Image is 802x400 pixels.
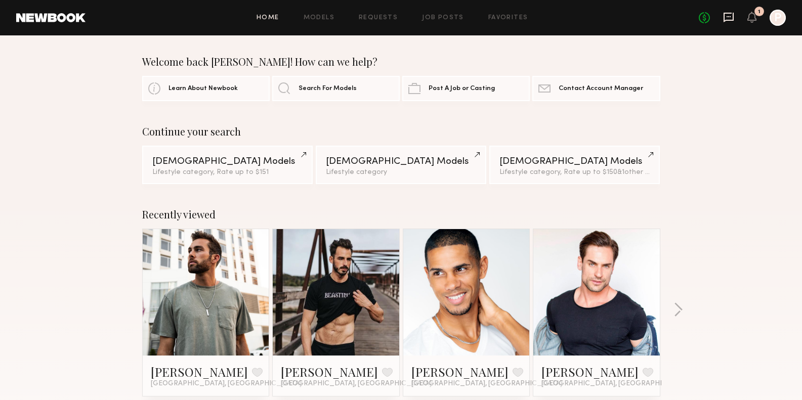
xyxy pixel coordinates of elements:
[758,9,761,15] div: 1
[488,15,528,21] a: Favorites
[429,85,495,92] span: Post A Job or Casting
[422,15,464,21] a: Job Posts
[151,364,248,380] a: [PERSON_NAME]
[499,169,650,176] div: Lifestyle category, Rate up to $150
[151,380,302,388] span: [GEOGRAPHIC_DATA], [GEOGRAPHIC_DATA]
[281,380,432,388] span: [GEOGRAPHIC_DATA], [GEOGRAPHIC_DATA]
[326,169,476,176] div: Lifestyle category
[316,146,486,184] a: [DEMOGRAPHIC_DATA] ModelsLifestyle category
[272,76,400,101] a: Search For Models
[142,76,270,101] a: Learn About Newbook
[532,76,660,101] a: Contact Account Manager
[142,208,660,220] div: Recently viewed
[304,15,334,21] a: Models
[142,146,313,184] a: [DEMOGRAPHIC_DATA] ModelsLifestyle category, Rate up to $151
[411,364,509,380] a: [PERSON_NAME]
[541,380,692,388] span: [GEOGRAPHIC_DATA], [GEOGRAPHIC_DATA]
[168,85,238,92] span: Learn About Newbook
[142,125,660,138] div: Continue your search
[489,146,660,184] a: [DEMOGRAPHIC_DATA] ModelsLifestyle category, Rate up to $150&1other filter
[152,169,303,176] div: Lifestyle category, Rate up to $151
[281,364,378,380] a: [PERSON_NAME]
[770,10,786,26] a: P
[152,157,303,166] div: [DEMOGRAPHIC_DATA] Models
[559,85,643,92] span: Contact Account Manager
[541,364,639,380] a: [PERSON_NAME]
[359,15,398,21] a: Requests
[326,157,476,166] div: [DEMOGRAPHIC_DATA] Models
[299,85,357,92] span: Search For Models
[142,56,660,68] div: Welcome back [PERSON_NAME]! How can we help?
[402,76,530,101] a: Post A Job or Casting
[617,169,661,175] span: & 1 other filter
[411,380,562,388] span: [GEOGRAPHIC_DATA], [GEOGRAPHIC_DATA]
[257,15,279,21] a: Home
[499,157,650,166] div: [DEMOGRAPHIC_DATA] Models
